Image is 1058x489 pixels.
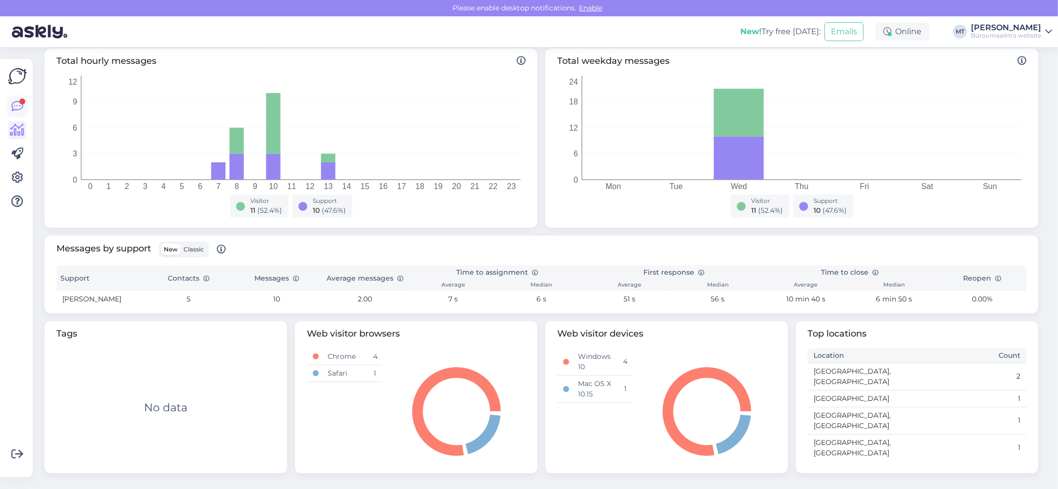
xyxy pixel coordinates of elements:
[409,291,497,307] td: 7 s
[507,182,516,191] tspan: 23
[324,182,333,191] tspan: 13
[235,182,239,191] tspan: 8
[409,265,585,280] th: Time to assignment
[322,206,346,215] span: ( 47.6 %)
[762,280,850,291] th: Average
[8,67,27,86] img: Askly Logo
[321,265,409,291] th: Average messages
[971,24,1041,32] div: [PERSON_NAME]
[808,327,1026,341] span: Top locations
[557,327,776,341] span: Web visitor devices
[164,245,178,253] span: New
[808,390,917,407] td: [GEOGRAPHIC_DATA]
[397,182,406,191] tspan: 17
[73,149,77,158] tspan: 3
[144,399,188,416] div: No data
[569,98,578,106] tspan: 18
[144,291,233,307] td: 5
[860,182,869,191] tspan: Fri
[198,182,202,191] tspan: 6
[452,182,461,191] tspan: 20
[824,22,864,41] button: Emails
[569,124,578,132] tspan: 12
[180,182,184,191] tspan: 5
[367,365,382,382] td: 1
[731,182,747,191] tspan: Wed
[409,280,497,291] th: Average
[557,54,1026,68] span: Total weekday messages
[56,54,526,68] span: Total hourly messages
[938,265,1026,291] th: Reopen
[306,182,315,191] tspan: 12
[740,26,820,38] div: Try free [DATE]:
[673,280,762,291] th: Median
[917,348,1026,363] th: Count
[585,265,762,280] th: First response
[875,23,929,41] div: Online
[808,407,917,434] td: [GEOGRAPHIC_DATA], [GEOGRAPHIC_DATA]
[233,291,321,307] td: 10
[618,348,632,376] td: 4
[808,363,917,390] td: [GEOGRAPHIC_DATA], [GEOGRAPHIC_DATA]
[921,182,934,191] tspan: Sat
[759,206,783,215] span: ( 52.4 %)
[313,206,320,215] span: 10
[971,24,1052,40] a: [PERSON_NAME]Büroomaailm's website
[808,348,917,363] th: Location
[106,182,111,191] tspan: 1
[184,245,204,253] span: Classic
[585,280,673,291] th: Average
[125,182,129,191] tspan: 2
[618,375,632,402] td: 1
[850,280,938,291] th: Median
[258,206,283,215] span: ( 52.4 %)
[307,327,526,341] span: Web visitor browsers
[497,291,585,307] td: 6 s
[823,206,847,215] span: ( 47.6 %)
[251,196,283,205] div: Visitor
[795,182,809,191] tspan: Thu
[56,291,144,307] td: [PERSON_NAME]
[251,206,256,215] span: 11
[814,196,847,205] div: Support
[606,182,621,191] tspan: Mon
[808,434,917,461] td: [GEOGRAPHIC_DATA], [GEOGRAPHIC_DATA]
[917,390,1026,407] td: 1
[416,182,425,191] tspan: 18
[322,348,367,365] td: Chrome
[161,182,166,191] tspan: 4
[56,327,275,341] span: Tags
[73,124,77,132] tspan: 6
[670,182,683,191] tspan: Tue
[288,182,296,191] tspan: 11
[917,407,1026,434] td: 1
[740,27,762,36] b: New!
[585,291,673,307] td: 51 s
[569,78,578,86] tspan: 24
[143,182,147,191] tspan: 3
[572,375,617,402] td: Mac OS X 10.15
[144,265,233,291] th: Contacts
[814,206,821,215] span: 10
[233,265,321,291] th: Messages
[88,182,93,191] tspan: 0
[752,206,757,215] span: 11
[322,365,367,382] td: Safari
[762,291,850,307] td: 10 min 40 s
[367,348,382,365] td: 4
[68,78,77,86] tspan: 12
[574,149,578,158] tspan: 6
[572,348,617,376] td: Windows 10
[971,32,1041,40] div: Büroomaailm's website
[762,265,938,280] th: Time to close
[73,98,77,106] tspan: 9
[938,291,1026,307] td: 0.00%
[56,242,226,257] span: Messages by support
[321,291,409,307] td: 2.00
[313,196,346,205] div: Support
[361,182,370,191] tspan: 15
[434,182,443,191] tspan: 19
[917,363,1026,390] td: 2
[342,182,351,191] tspan: 14
[850,291,938,307] td: 6 min 50 s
